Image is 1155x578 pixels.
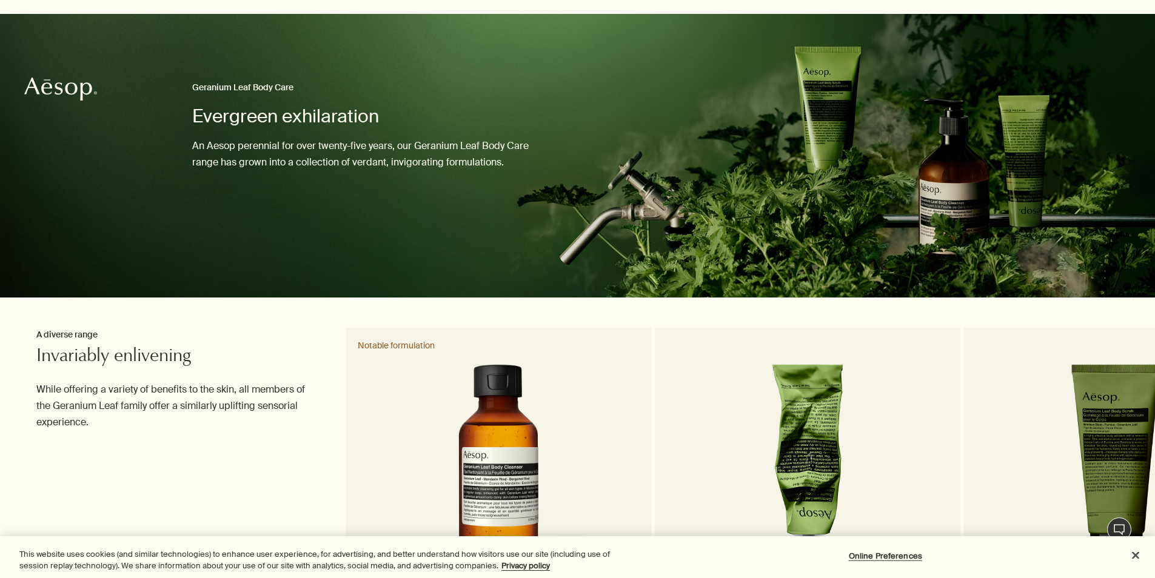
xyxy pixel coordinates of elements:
[36,381,318,431] p: While offering a variety of benefits to the skin, all members of the Geranium Leaf family offer a...
[21,74,100,107] a: Aesop
[36,345,318,370] h2: Invariably enlivening
[1122,542,1149,569] button: Close
[192,81,529,95] h2: Geranium Leaf Body Care
[501,560,550,571] a: More information about your privacy, opens in a new tab
[192,138,529,170] p: An Aesop perennial for over twenty-five years, our Geranium Leaf Body Care range has grown into a...
[19,548,635,572] div: This website uses cookies (and similar technologies) to enhance user experience, for advertising,...
[192,104,529,128] h1: Evergreen exhilaration
[24,77,97,101] svg: Aesop
[36,328,318,342] h3: A diverse range
[1107,517,1131,542] button: Live Assistance
[848,544,923,568] button: Online Preferences, Opens the preference center dialog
